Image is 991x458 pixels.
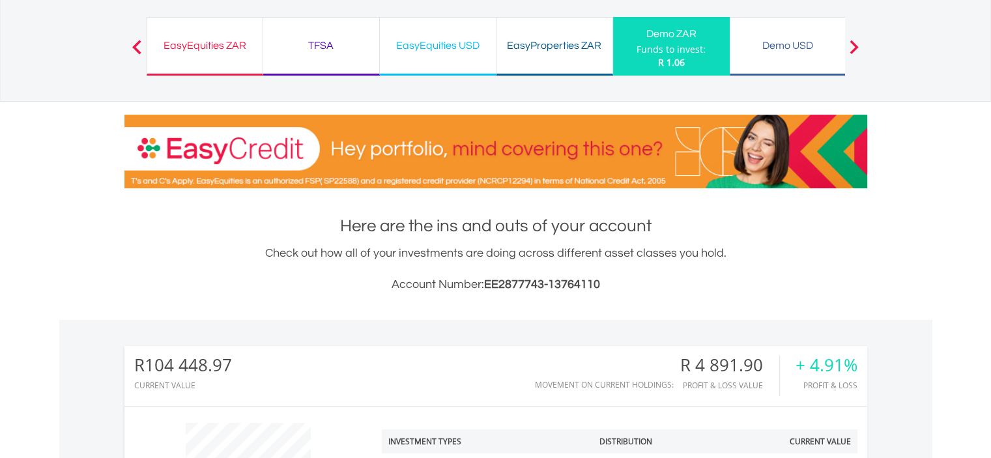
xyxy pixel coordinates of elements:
img: EasyCredit Promotion Banner [124,115,867,188]
div: + 4.91% [796,356,857,375]
div: R104 448.97 [134,356,232,375]
div: Profit & Loss Value [680,381,779,390]
div: Demo ZAR [621,25,722,43]
th: Current Value [738,429,857,453]
h1: Here are the ins and outs of your account [124,214,867,238]
span: R 1.06 [658,56,685,68]
div: Check out how all of your investments are doing across different asset classes you hold. [124,244,867,294]
span: EE2877743-13764110 [484,278,600,291]
div: TFSA [271,36,371,55]
button: Next [841,46,867,59]
div: EasyEquities USD [388,36,488,55]
button: Previous [124,46,150,59]
div: R 4 891.90 [680,356,779,375]
div: EasyProperties ZAR [504,36,605,55]
th: Investment Types [382,429,540,453]
div: Movement on Current Holdings: [535,380,674,389]
h3: Account Number: [124,276,867,294]
div: Demo USD [738,36,838,55]
div: Funds to invest: [637,43,706,56]
div: CURRENT VALUE [134,381,232,390]
div: Distribution [599,436,652,447]
div: EasyEquities ZAR [155,36,255,55]
div: Profit & Loss [796,381,857,390]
